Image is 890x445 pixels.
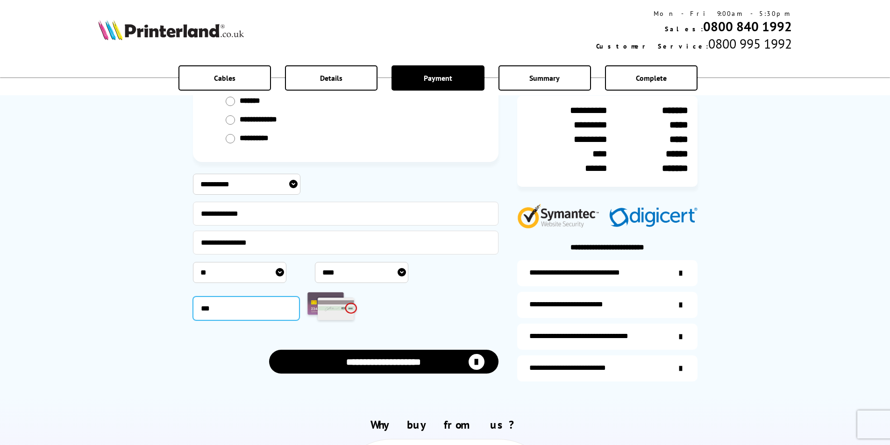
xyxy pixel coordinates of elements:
a: additional-cables [517,324,698,350]
a: additional-ink [517,260,698,286]
span: Customer Service: [596,42,708,50]
a: secure-website [517,355,698,381]
h2: Why buy from us? [98,417,792,432]
span: Complete [636,73,667,83]
span: Details [320,73,342,83]
span: Payment [424,73,452,83]
div: Mon - Fri 9:00am - 5:30pm [596,9,792,18]
span: Sales: [665,25,703,33]
span: Cables [214,73,235,83]
img: Printerland Logo [98,20,244,40]
a: items-arrive [517,292,698,318]
a: 0800 840 1992 [703,18,792,35]
span: 0800 995 1992 [708,35,792,52]
span: Summary [529,73,560,83]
